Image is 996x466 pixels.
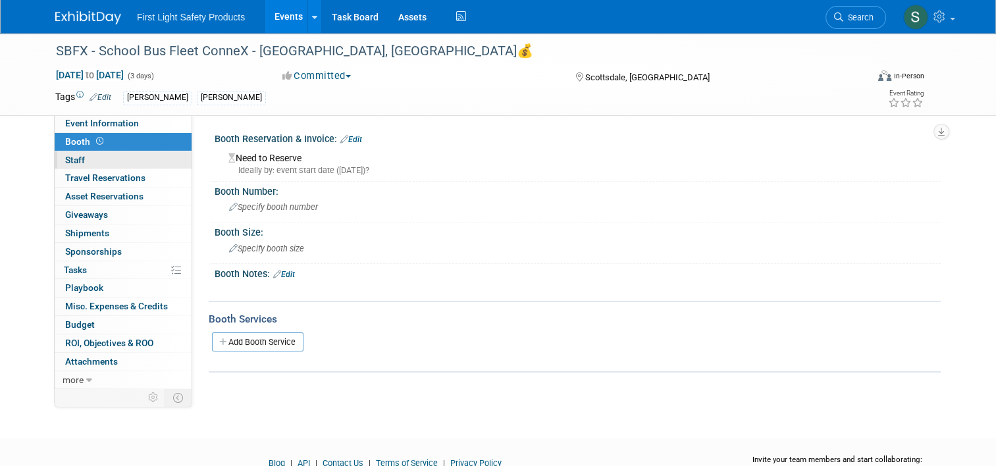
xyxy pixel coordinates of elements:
span: Search [843,13,874,22]
td: Toggle Event Tabs [165,389,192,406]
a: Booth [55,133,192,151]
a: Edit [340,135,362,144]
span: Giveaways [65,209,108,220]
span: Misc. Expenses & Credits [65,301,168,311]
div: SBFX - School Bus Fleet ConneX - [GEOGRAPHIC_DATA], [GEOGRAPHIC_DATA]💰 [51,39,851,63]
img: Format-Inperson.png [878,70,891,81]
a: Budget [55,316,192,334]
a: Shipments [55,224,192,242]
span: Sponsorships [65,246,122,257]
a: Travel Reservations [55,169,192,187]
span: Specify booth number [229,202,318,212]
div: Booth Size: [215,222,941,239]
span: ROI, Objectives & ROO [65,338,153,348]
span: to [84,70,96,80]
div: Event Rating [888,90,924,97]
span: Booth not reserved yet [93,136,106,146]
td: Personalize Event Tab Strip [142,389,165,406]
span: First Light Safety Products [137,12,245,22]
div: [PERSON_NAME] [197,91,266,105]
span: Shipments [65,228,109,238]
a: Sponsorships [55,243,192,261]
span: Specify booth size [229,244,304,253]
div: [PERSON_NAME] [123,91,192,105]
span: [DATE] [DATE] [55,69,124,81]
a: more [55,371,192,389]
a: Giveaways [55,206,192,224]
a: ROI, Objectives & ROO [55,334,192,352]
a: Misc. Expenses & Credits [55,298,192,315]
div: Event Format [796,68,924,88]
span: Attachments [65,356,118,367]
span: Budget [65,319,95,330]
a: Search [826,6,886,29]
img: ExhibitDay [55,11,121,24]
a: Playbook [55,279,192,297]
button: Committed [278,69,356,83]
span: Asset Reservations [65,191,144,201]
div: Need to Reserve [224,148,931,176]
span: Playbook [65,282,103,293]
a: Edit [90,93,111,102]
span: Travel Reservations [65,172,145,183]
a: Asset Reservations [55,188,192,205]
img: Steph Willemsen [903,5,928,30]
a: Attachments [55,353,192,371]
div: Ideally by: event start date ([DATE])? [228,165,931,176]
div: Booth Number: [215,182,941,198]
div: In-Person [893,71,924,81]
span: Booth [65,136,106,147]
a: Add Booth Service [212,332,303,351]
div: Booth Reservation & Invoice: [215,129,941,146]
div: Booth Services [209,312,941,326]
div: Booth Notes: [215,264,941,281]
a: Event Information [55,115,192,132]
a: Tasks [55,261,192,279]
td: Tags [55,90,111,105]
span: Staff [65,155,85,165]
span: Tasks [64,265,87,275]
span: (3 days) [126,72,154,80]
span: Event Information [65,118,139,128]
a: Staff [55,151,192,169]
span: more [63,375,84,385]
span: Scottsdale, [GEOGRAPHIC_DATA] [585,72,710,82]
a: Edit [273,270,295,279]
